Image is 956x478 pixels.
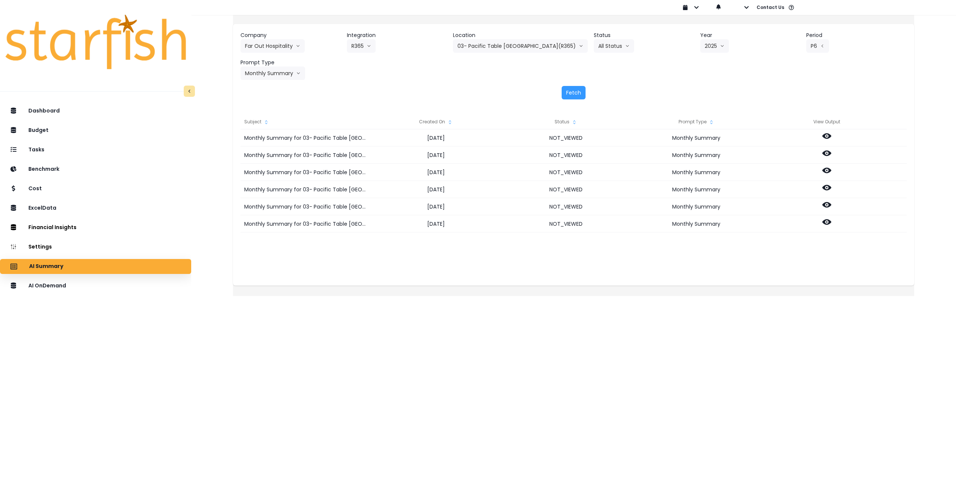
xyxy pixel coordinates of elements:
button: R365arrow down line [347,39,376,53]
header: Status [594,31,694,39]
svg: arrow down line [367,42,371,50]
button: 2025arrow down line [700,39,729,53]
svg: arrow down line [296,70,301,77]
svg: sort [708,119,714,125]
p: ExcelData [28,205,56,211]
svg: arrow down line [296,42,300,50]
header: Company [240,31,341,39]
div: Subject [240,114,370,129]
svg: arrow down line [625,42,630,50]
div: Prompt Type [631,114,761,129]
svg: sort [447,119,453,125]
div: [DATE] [371,164,501,181]
div: Monthly Summary for 03- Pacific Table [GEOGRAPHIC_DATA](R365) for P6 2025 [240,129,370,147]
header: Year [700,31,801,39]
div: [DATE] [371,129,501,147]
div: Monthly Summary for 03- Pacific Table [GEOGRAPHIC_DATA](R365) for P6 2025 [240,198,370,215]
p: Cost [28,185,42,192]
div: [DATE] [371,147,501,164]
div: [DATE] [371,198,501,215]
button: Fetch [562,86,586,99]
div: NOT_VIEWED [501,215,631,232]
div: Status [501,114,631,129]
svg: sort [263,119,269,125]
div: Monthly Summary for 03- Pacific Table [GEOGRAPHIC_DATA](R365) for P6 2025 [240,215,370,232]
p: Tasks [28,147,44,153]
p: Budget [28,127,49,133]
svg: arrow down line [579,42,583,50]
header: Period [806,31,907,39]
button: 03- Pacific Table [GEOGRAPHIC_DATA](R365)arrow down line [453,39,588,53]
div: NOT_VIEWED [501,198,631,215]
div: Monthly Summary for 03- Pacific Table [GEOGRAPHIC_DATA](R365) for P6 2025 [240,181,370,198]
p: AI OnDemand [28,283,66,289]
header: Location [453,31,588,39]
div: Monthly Summary [631,164,761,181]
div: Monthly Summary for 03- Pacific Table [GEOGRAPHIC_DATA](R365) for P6 2025 [240,164,370,181]
button: Monthly Summaryarrow down line [240,67,305,80]
svg: arrow left line [820,42,825,50]
div: Monthly Summary [631,198,761,215]
div: NOT_VIEWED [501,147,631,164]
div: Created On [371,114,501,129]
div: [DATE] [371,215,501,232]
svg: sort [571,119,577,125]
p: Benchmark [28,166,59,172]
header: Integration [347,31,447,39]
div: Monthly Summary [631,215,761,232]
div: NOT_VIEWED [501,164,631,181]
div: NOT_VIEWED [501,129,631,147]
svg: arrow down line [720,42,724,50]
div: [DATE] [371,181,501,198]
div: Monthly Summary [631,181,761,198]
div: Monthly Summary [631,147,761,164]
header: Prompt Type [240,59,341,67]
div: Monthly Summary [631,129,761,147]
p: AI Summary [29,263,63,270]
button: P6arrow left line [806,39,829,53]
button: Far Out Hospitalityarrow down line [240,39,305,53]
button: All Statusarrow down line [594,39,634,53]
div: NOT_VIEWED [501,181,631,198]
div: Monthly Summary for 03- Pacific Table [GEOGRAPHIC_DATA](R365) for P6 2025 [240,147,370,164]
p: Dashboard [28,108,60,114]
div: View Output [761,114,892,129]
